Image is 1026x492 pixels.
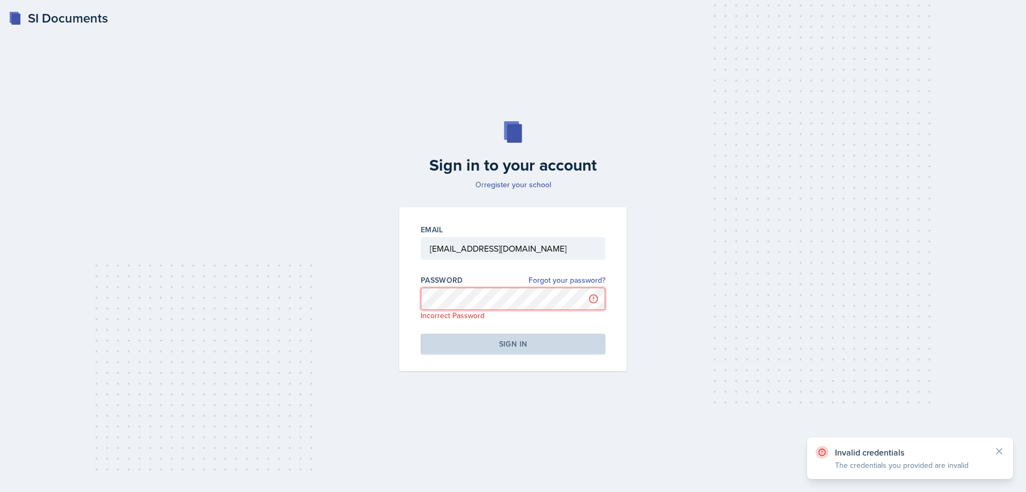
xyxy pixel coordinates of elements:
h2: Sign in to your account [393,156,633,175]
input: Email [421,237,605,260]
a: SI Documents [9,9,108,28]
label: Password [421,275,463,285]
p: Or [393,179,633,190]
div: Sign in [499,339,527,349]
p: The credentials you provided are invalid [835,460,985,471]
a: register your school [484,179,551,190]
p: Incorrect Password [421,310,605,321]
button: Sign in [421,334,605,354]
p: Invalid credentials [835,447,985,458]
a: Forgot your password? [529,275,605,286]
label: Email [421,224,443,235]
